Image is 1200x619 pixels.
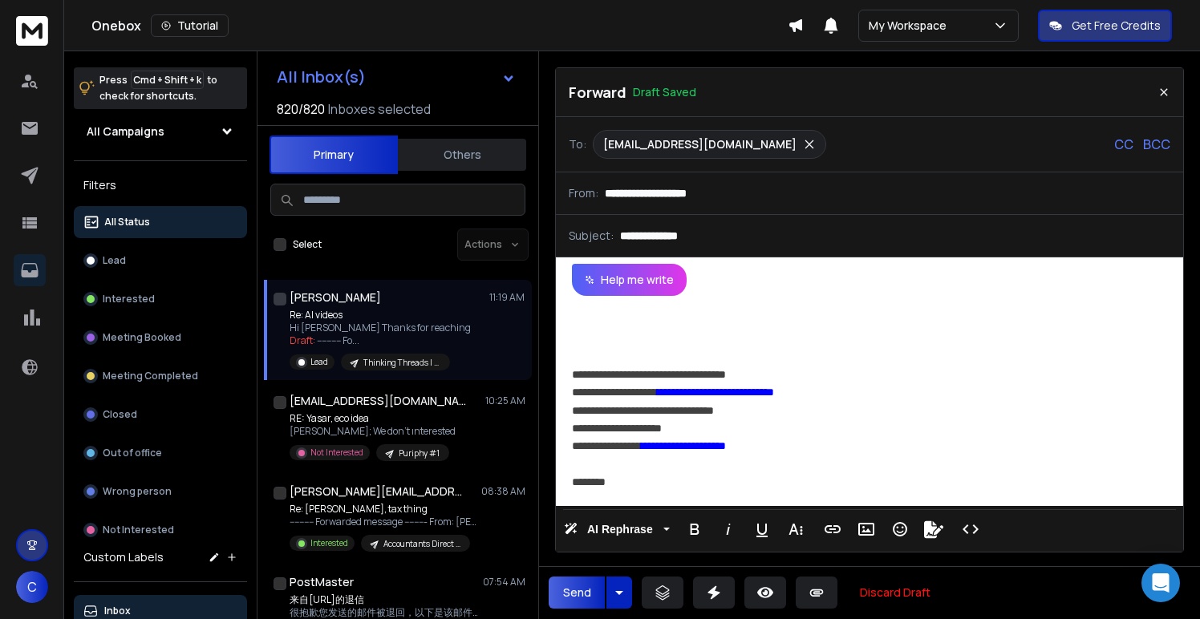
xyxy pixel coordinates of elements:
p: ---------- Forwarded message --------- From: [PERSON_NAME][EMAIL_ADDRESS][DOMAIN_NAME] [290,516,482,528]
button: Interested [74,283,247,315]
button: Bold (⌘B) [679,513,710,545]
p: Closed [103,408,137,421]
p: 很抱歉您发送的邮件被退回，以下是该邮件的相关信息： 被退回邮件 主 题：[PERSON_NAME], bookkeeping setup 时 [290,606,482,619]
p: 11:19 AM [489,291,525,304]
h1: [PERSON_NAME] [290,289,381,305]
p: [PERSON_NAME]; We don't ınterested [290,425,456,438]
p: Lead [103,254,126,267]
button: C [16,571,48,603]
h1: All Campaigns [87,123,164,140]
p: Subject: [569,228,614,244]
p: Not Interested [310,447,363,459]
p: RE: Yasar, eco idea [290,412,456,425]
button: Underline (⌘U) [747,513,777,545]
p: My Workspace [869,18,953,34]
button: All Status [74,206,247,238]
p: Puriphy #1 [399,447,440,459]
button: Get Free Credits [1038,10,1172,42]
span: Draft: [290,334,315,347]
p: Get Free Credits [1072,18,1161,34]
button: All Inbox(s) [264,61,529,93]
button: AI Rephrase [561,513,673,545]
h3: Custom Labels [83,549,164,565]
button: Out of office [74,437,247,469]
button: Help me write [572,264,687,296]
button: Primary [270,136,398,174]
p: Meeting Booked [103,331,181,344]
button: Meeting Booked [74,322,247,354]
p: Re: [PERSON_NAME], tax thing [290,503,482,516]
p: To: [569,136,586,152]
p: From: [569,185,598,201]
p: 08:38 AM [481,485,525,498]
button: Code View [955,513,986,545]
button: Meeting Completed [74,360,247,392]
button: Discard Draft [847,577,943,609]
h3: Inboxes selected [328,99,431,119]
p: Wrong person [103,485,172,498]
p: [EMAIL_ADDRESS][DOMAIN_NAME] [603,136,797,152]
p: Accountants Direct #1 | AI [383,538,460,550]
p: Press to check for shortcuts. [99,72,217,104]
button: Closed [74,399,247,431]
h1: [EMAIL_ADDRESS][DOMAIN_NAME] [290,393,466,409]
button: All Campaigns [74,115,247,148]
p: Interested [103,293,155,305]
p: 10:25 AM [485,394,525,407]
p: Lead [310,356,328,368]
span: 820 / 820 [277,99,325,119]
h1: All Inbox(s) [277,69,366,85]
button: Signature [918,513,949,545]
p: Forward [569,81,626,103]
p: CC [1114,135,1133,154]
p: 07:54 AM [483,576,525,589]
p: Interested [310,537,348,549]
p: All Status [104,216,150,229]
p: Re: AI videos [290,309,471,322]
p: Inbox [104,605,131,617]
div: Onebox [91,14,788,37]
h1: [PERSON_NAME][EMAIL_ADDRESS][PERSON_NAME][DOMAIN_NAME] [290,483,466,500]
p: Not Interested [103,524,174,536]
button: Others [398,137,526,172]
button: Tutorial [151,14,229,37]
button: Italic (⌘I) [713,513,744,545]
p: Thinking Threads | AI Video | #1 | [GEOGRAPHIC_DATA] [363,357,440,369]
h3: Filters [74,174,247,196]
p: 来自[URL]的退信 [290,593,482,606]
div: Open Intercom Messenger [1141,564,1180,602]
button: More Text [780,513,811,545]
button: Insert Image (⌘P) [851,513,882,545]
p: Hi [PERSON_NAME] Thanks for reaching [290,322,471,334]
span: ---------- Fo ... [317,334,359,347]
p: BCC [1143,135,1170,154]
button: Insert Link (⌘K) [817,513,848,545]
button: Not Interested [74,514,247,546]
button: Send [549,577,605,609]
label: Select [293,238,322,251]
p: Meeting Completed [103,370,198,382]
button: Emoticons [885,513,915,545]
button: Wrong person [74,475,247,508]
span: AI Rephrase [584,523,656,536]
button: Lead [74,245,247,277]
span: Cmd + Shift + k [131,71,204,89]
p: Draft Saved [633,84,696,100]
p: Out of office [103,447,162,459]
h1: PostMaster [290,574,354,590]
